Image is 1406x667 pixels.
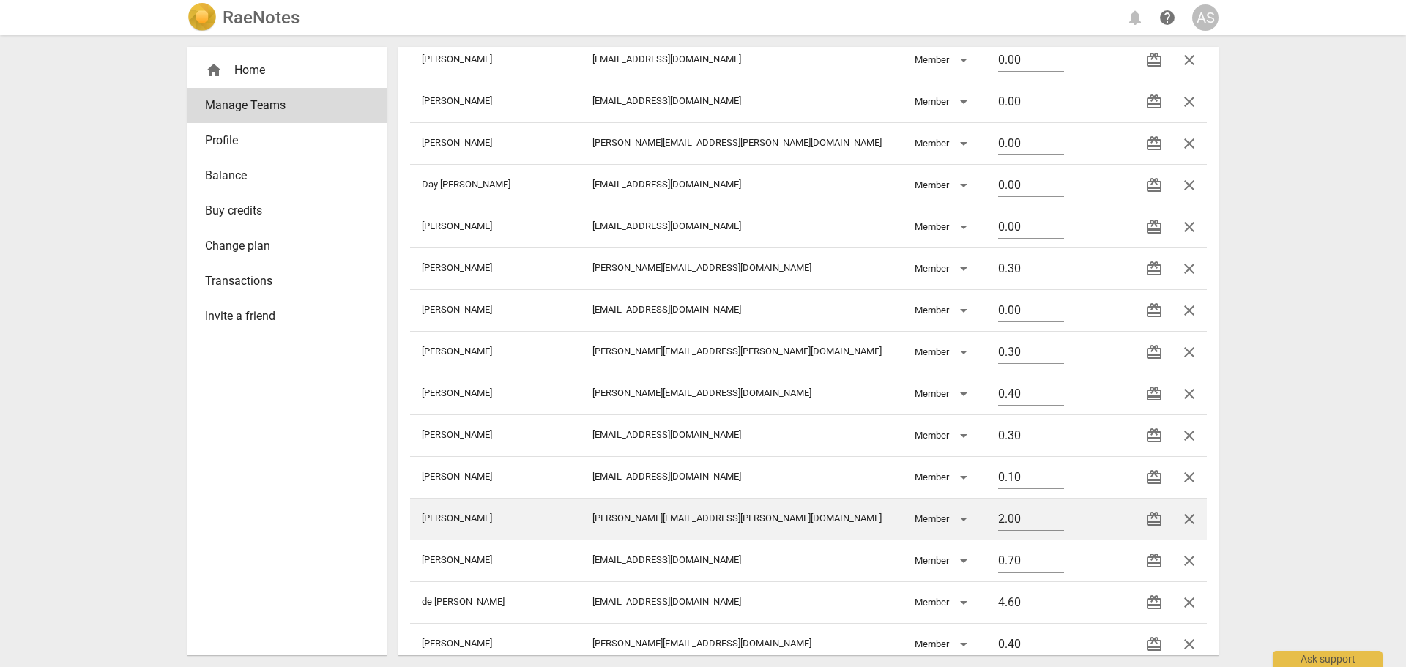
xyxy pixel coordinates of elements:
[1145,260,1163,277] span: redeem
[223,7,300,28] h2: RaeNotes
[410,81,581,122] td: [PERSON_NAME]
[1137,335,1172,370] button: Transfer credits
[410,581,581,623] td: de [PERSON_NAME]
[581,206,903,247] td: [EMAIL_ADDRESS][DOMAIN_NAME]
[1180,552,1198,570] span: close
[187,3,300,32] a: LogoRaeNotes
[581,540,903,581] td: [EMAIL_ADDRESS][DOMAIN_NAME]
[205,308,357,325] span: Invite a friend
[1145,385,1163,403] span: redeem
[1145,469,1163,486] span: redeem
[915,549,972,573] div: Member
[1145,135,1163,152] span: redeem
[1180,594,1198,611] span: close
[1158,9,1176,26] span: help
[410,456,581,498] td: [PERSON_NAME]
[410,164,581,206] td: Day [PERSON_NAME]
[581,81,903,122] td: [EMAIL_ADDRESS][DOMAIN_NAME]
[1137,460,1172,495] button: Transfer credits
[1273,651,1383,667] div: Ask support
[1145,93,1163,111] span: redeem
[187,299,387,334] a: Invite a friend
[1145,176,1163,194] span: redeem
[1180,176,1198,194] span: close
[1180,469,1198,486] span: close
[1180,385,1198,403] span: close
[581,414,903,456] td: [EMAIL_ADDRESS][DOMAIN_NAME]
[915,424,972,447] div: Member
[915,591,972,614] div: Member
[915,299,972,322] div: Member
[205,237,357,255] span: Change plan
[1137,543,1172,578] button: Transfer credits
[581,373,903,414] td: [PERSON_NAME][EMAIL_ADDRESS][DOMAIN_NAME]
[915,174,972,197] div: Member
[1137,293,1172,328] button: Transfer credits
[1192,4,1219,31] button: AS
[1137,418,1172,453] button: Transfer credits
[581,623,903,665] td: [PERSON_NAME][EMAIL_ADDRESS][DOMAIN_NAME]
[1180,427,1198,444] span: close
[187,228,387,264] a: Change plan
[915,90,972,113] div: Member
[915,466,972,489] div: Member
[915,215,972,239] div: Member
[205,62,357,79] div: Home
[187,264,387,299] a: Transactions
[915,382,972,406] div: Member
[187,123,387,158] a: Profile
[1154,4,1180,31] a: Help
[581,164,903,206] td: [EMAIL_ADDRESS][DOMAIN_NAME]
[915,48,972,72] div: Member
[1145,636,1163,653] span: redeem
[410,623,581,665] td: [PERSON_NAME]
[410,540,581,581] td: [PERSON_NAME]
[1145,218,1163,236] span: redeem
[187,53,387,88] div: Home
[581,247,903,289] td: [PERSON_NAME][EMAIL_ADDRESS][DOMAIN_NAME]
[187,3,217,32] img: Logo
[205,62,223,79] span: home
[1180,260,1198,277] span: close
[410,498,581,540] td: [PERSON_NAME]
[410,247,581,289] td: [PERSON_NAME]
[1145,302,1163,319] span: redeem
[581,498,903,540] td: [PERSON_NAME][EMAIL_ADDRESS][PERSON_NAME][DOMAIN_NAME]
[915,340,972,364] div: Member
[410,122,581,164] td: [PERSON_NAME]
[1145,427,1163,444] span: redeem
[1145,510,1163,528] span: redeem
[581,39,903,81] td: [EMAIL_ADDRESS][DOMAIN_NAME]
[581,456,903,498] td: [EMAIL_ADDRESS][DOMAIN_NAME]
[581,289,903,331] td: [EMAIL_ADDRESS][DOMAIN_NAME]
[1137,376,1172,411] button: Transfer credits
[1180,510,1198,528] span: close
[581,581,903,623] td: [EMAIL_ADDRESS][DOMAIN_NAME]
[1137,627,1172,662] button: Transfer credits
[1180,135,1198,152] span: close
[410,331,581,373] td: [PERSON_NAME]
[915,633,972,656] div: Member
[1180,51,1198,69] span: close
[1137,84,1172,119] button: Transfer credits
[1145,343,1163,361] span: redeem
[1180,302,1198,319] span: close
[915,507,972,531] div: Member
[410,289,581,331] td: [PERSON_NAME]
[1137,209,1172,245] button: Transfer credits
[205,132,357,149] span: Profile
[915,257,972,280] div: Member
[1137,585,1172,620] button: Transfer credits
[205,167,357,185] span: Balance
[205,97,357,114] span: Manage Teams
[205,202,357,220] span: Buy credits
[410,206,581,247] td: [PERSON_NAME]
[581,122,903,164] td: [PERSON_NAME][EMAIL_ADDRESS][PERSON_NAME][DOMAIN_NAME]
[410,414,581,456] td: [PERSON_NAME]
[1137,126,1172,161] button: Transfer credits
[410,39,581,81] td: [PERSON_NAME]
[1180,93,1198,111] span: close
[915,132,972,155] div: Member
[187,158,387,193] a: Balance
